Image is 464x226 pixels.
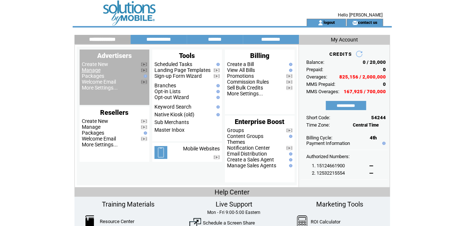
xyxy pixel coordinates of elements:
img: contact_us_icon.gif [352,20,358,26]
a: Packages [82,130,104,136]
span: 167,925 / 700,000 [344,89,386,94]
img: help.gif [215,63,220,66]
img: help.gif [287,158,292,161]
a: Mobile Websites [183,146,220,152]
img: account_icon.gif [318,20,323,26]
a: Native Kiosk (old) [154,112,194,117]
span: Enterprise Boost [235,118,284,125]
span: Resellers [100,109,128,116]
span: Time Zone: [306,122,330,128]
a: Scheduled Tasks [154,61,192,67]
span: Balance: [306,59,324,65]
a: More Settings... [82,142,118,147]
a: Welcome Email [82,136,116,142]
a: Notification Center [227,145,270,151]
a: Manage [82,67,101,73]
a: Manage Sales Agents [227,163,276,168]
img: video.png [286,80,292,84]
span: 0 [383,81,386,87]
a: Resource Center [100,219,134,224]
span: 1. 15124661900 [312,163,345,168]
span: Overages: [306,74,327,80]
a: More Settings... [82,85,118,91]
img: video.png [141,68,147,72]
span: Central Time [353,123,379,128]
a: Sub Merchants [154,119,189,125]
a: Create New [82,61,108,67]
img: video.png [286,146,292,150]
img: help.gif [380,142,386,145]
img: video.png [141,80,147,84]
a: Sign-up Form Wizard [154,73,202,79]
img: help.gif [142,131,147,135]
a: Promotions [227,73,254,79]
a: More Settings... [227,91,263,96]
a: Schedule a Screen Share [203,220,255,226]
span: Mon - Fri 9:00-5:00 Eastern [207,210,260,215]
span: CREDITS [329,51,351,57]
img: help.gif [215,84,220,87]
img: help.gif [215,105,220,109]
span: 4th [370,135,377,141]
span: Prepaid: [306,67,323,72]
span: Hello [PERSON_NAME] [338,12,383,18]
img: help.gif [215,90,220,93]
span: Training Materials [102,200,154,208]
a: Manage [82,124,101,130]
img: video.png [286,128,292,132]
img: help.gif [215,96,220,99]
img: help.gif [142,74,147,78]
a: Create New [82,118,108,124]
span: Live Support [215,200,252,208]
span: Help Center [215,188,249,196]
img: video.png [213,155,220,159]
a: ROI Calculator [311,219,340,225]
span: MMS Overages: [306,89,339,94]
span: MMS Prepaid: [306,81,335,87]
a: Keyword Search [154,104,191,110]
span: 0 [383,67,386,72]
a: Sell Bulk Credits [227,85,263,91]
img: video.png [286,86,292,90]
img: help.gif [287,152,292,156]
span: 2. 12532215554 [312,170,345,176]
img: help.gif [287,135,292,138]
a: Master Inbox [154,127,184,133]
span: Tools [179,52,195,59]
a: Groups [227,127,244,133]
img: video.png [213,74,220,78]
a: Packages [82,73,104,79]
a: Welcome Email [82,79,116,85]
a: Themes [227,139,245,145]
img: video.png [141,137,147,141]
span: Marketing Tools [316,200,363,208]
a: Payment Information [306,141,350,146]
a: logout [323,20,335,25]
a: Opt-out Wizard [154,94,189,100]
img: video.png [141,125,147,129]
img: video.png [141,62,147,66]
img: help.gif [287,69,292,72]
span: 0 / 20,000 [363,59,386,65]
span: My Account [331,37,358,43]
span: 825,156 / 2,000,000 [339,74,386,80]
img: video.png [213,68,220,72]
img: video.png [286,74,292,78]
a: View All Bills [227,67,255,73]
img: video.png [141,119,147,123]
a: Email Distribution [227,151,267,157]
img: help.gif [215,113,220,116]
span: Advertisers [97,52,132,59]
a: Content Groups [227,133,263,139]
img: help.gif [287,164,292,167]
span: 54244 [371,115,386,120]
span: Billing Cycle: [306,135,332,141]
a: Branches [154,83,176,88]
span: Short Code: [306,115,330,120]
a: contact us [358,20,377,25]
img: mobile-websites.png [154,146,167,159]
a: Create a Sales Agent [227,157,274,163]
a: Commission Rules [227,79,269,85]
a: Landing Page Templates [154,67,211,73]
span: Billing [250,52,269,59]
